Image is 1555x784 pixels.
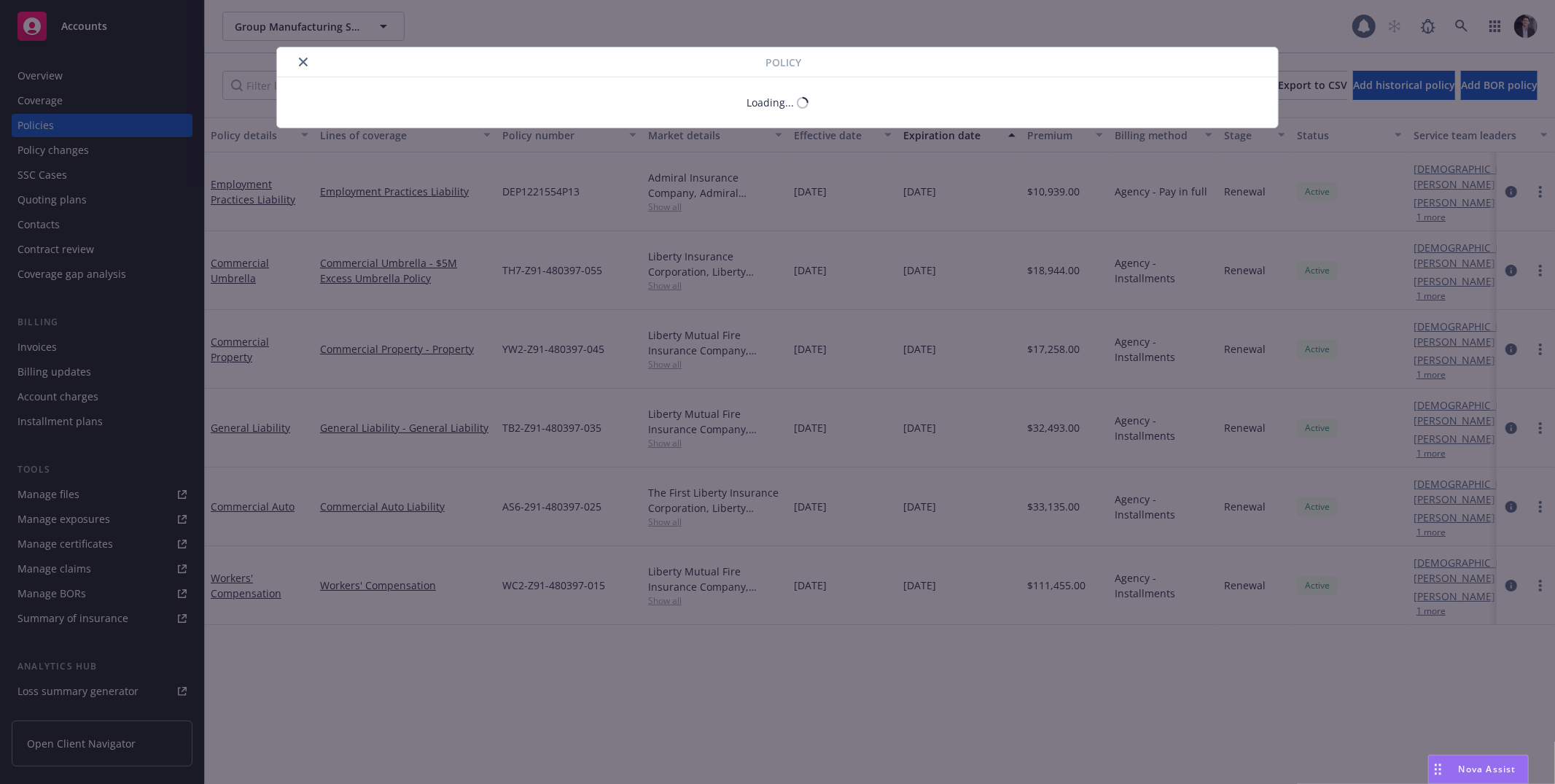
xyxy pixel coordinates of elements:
[1429,756,1447,783] div: Drag to move
[1428,755,1529,784] button: Nova Assist
[765,55,801,70] span: Policy
[747,95,794,110] div: Loading...
[295,53,312,71] button: close
[1459,763,1516,775] span: Nova Assist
